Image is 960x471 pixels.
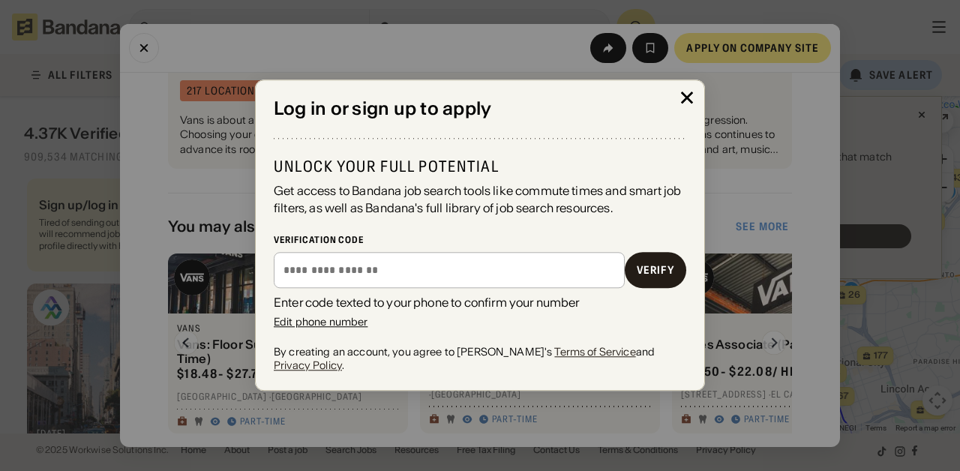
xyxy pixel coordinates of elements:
div: Edit phone number [274,316,367,327]
div: Unlock your full potential [274,157,686,177]
div: Log in or sign up to apply [274,98,686,120]
div: By creating an account, you agree to [PERSON_NAME]'s and . [274,345,686,372]
div: Verification Code [274,234,686,246]
div: Get access to Bandana job search tools like commute times and smart job filters, as well as Banda... [274,183,686,217]
div: Verify [637,265,674,275]
div: Enter code texted to your phone to confirm your number [274,294,686,310]
a: Terms of Service [554,345,635,358]
a: Privacy Policy [274,359,342,373]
